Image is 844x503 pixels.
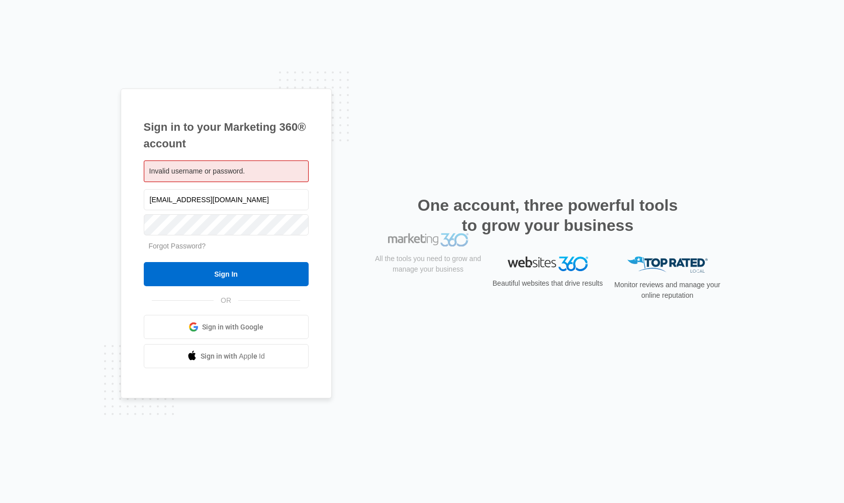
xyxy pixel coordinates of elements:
a: Sign in with Apple Id [144,344,309,368]
p: Beautiful websites that drive results [492,278,604,289]
input: Email [144,189,309,210]
p: All the tools you need to grow and manage your business [372,277,485,298]
input: Sign In [144,262,309,286]
h1: Sign in to your Marketing 360® account [144,119,309,152]
img: Marketing 360 [388,257,468,271]
h2: One account, three powerful tools to grow your business [415,195,681,235]
span: Invalid username or password. [149,167,245,175]
p: Monitor reviews and manage your online reputation [611,280,724,301]
img: Top Rated Local [627,257,708,273]
span: Sign in with Apple Id [201,351,265,362]
a: Forgot Password? [149,242,206,250]
img: Websites 360 [508,257,588,271]
a: Sign in with Google [144,315,309,339]
span: Sign in with Google [202,322,263,332]
span: OR [214,295,238,306]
